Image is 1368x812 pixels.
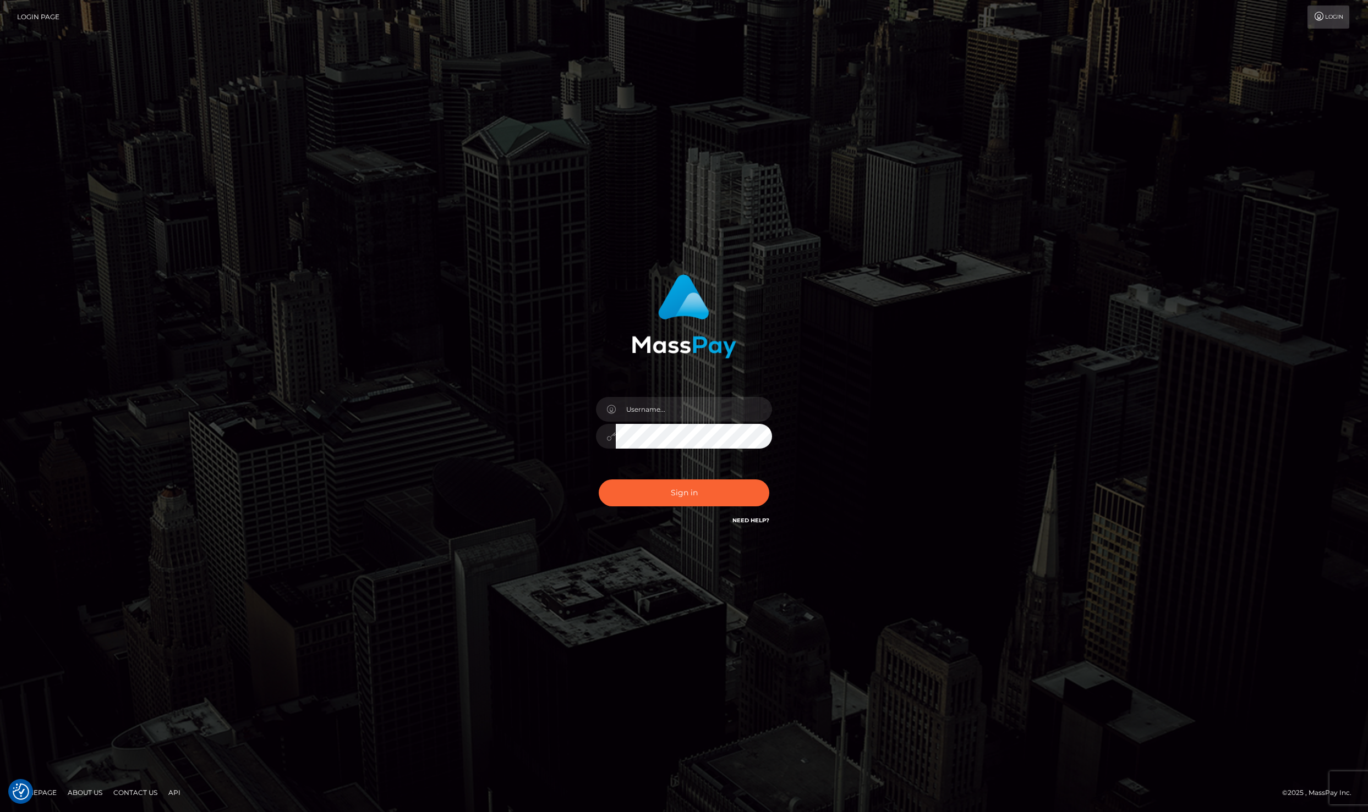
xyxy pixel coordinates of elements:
div: © 2025 , MassPay Inc. [1282,787,1360,799]
button: Consent Preferences [13,783,29,800]
a: Need Help? [732,517,769,524]
a: About Us [63,784,107,801]
a: Login Page [17,5,59,29]
a: Contact Us [109,784,162,801]
img: MassPay Login [632,274,736,358]
img: Revisit consent button [13,783,29,800]
a: Homepage [12,784,61,801]
button: Sign in [599,479,769,506]
a: Login [1307,5,1349,29]
input: Username... [616,397,772,422]
a: API [164,784,185,801]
